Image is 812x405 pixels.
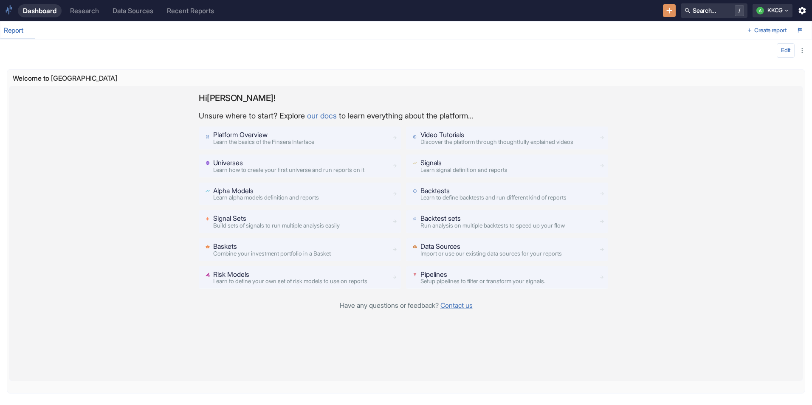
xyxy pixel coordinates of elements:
[213,270,367,280] p: Risk Models
[199,238,401,261] a: BasketsCombine your investment portfolio in a Basket
[440,301,473,309] a: Contact us
[681,3,747,18] button: Search.../
[406,210,608,233] a: Backtest setsRun analysis on multiple backtests to speed up your flow
[213,250,331,257] span: Combine your investment portfolio in a Basket
[420,270,545,280] p: Pipelines
[420,158,508,168] p: Signals
[420,242,562,252] p: Data Sources
[213,194,319,201] span: Learn alpha models definition and reports
[213,138,314,145] span: Learn the basics of the Finsera Interface
[107,4,158,17] a: Data Sources
[406,183,608,205] a: BacktestsLearn to define backtests and run different kind of reports
[199,301,613,311] p: Have any questions or feedback?
[199,110,613,121] p: Unsure where to start? Explore to learn everything about the platform...
[199,183,401,205] a: Alpha ModelsLearn alpha models definition and reports
[756,7,764,14] div: A
[4,26,31,35] div: Report
[420,222,565,229] span: Run analysis on multiple backtests to speed up your flow
[13,73,130,84] p: Welcome to [GEOGRAPHIC_DATA]
[420,194,567,201] span: Learn to define backtests and run different kind of reports
[113,7,153,15] div: Data Sources
[307,111,337,120] a: our docs
[406,155,608,177] a: SignalsLearn signal definition and reports
[406,238,608,261] a: Data SourcesImport or use our existing data sources for your reports
[213,278,367,284] span: Learn to define your own set of risk models to use on reports
[0,22,744,39] div: dashboard tabs
[406,127,608,149] a: Video TutorialsDiscover the platform through thoughtfully explained videos
[199,210,401,233] a: Signal SetsBuild sets of signals to run multiple analysis easily
[213,130,314,140] p: Platform Overview
[744,24,790,37] button: Create report
[199,93,613,103] p: Hi [PERSON_NAME] !
[199,127,401,149] a: Platform OverviewLearn the basics of the Finsera Interface
[213,222,340,229] span: Build sets of signals to run multiple analysis easily
[420,278,545,284] span: Setup pipelines to filter or transform your signals.
[420,138,573,145] span: Discover the platform through thoughtfully explained videos
[406,266,608,289] a: PipelinesSetup pipelines to filter or transform your signals.
[753,4,792,17] button: AKKCG
[213,186,319,196] p: Alpha Models
[162,4,219,17] a: Recent Reports
[794,24,806,37] button: Launch Tour
[663,4,676,17] button: New Resource
[18,4,62,17] a: Dashboard
[70,7,99,15] div: Research
[420,166,508,173] span: Learn signal definition and reports
[213,214,340,224] p: Signal Sets
[199,155,401,177] a: UniversesLearn how to create your first universe and run reports on it
[213,166,364,173] span: Learn how to create your first universe and run reports on it
[420,130,573,140] p: Video Tutorials
[420,186,567,196] p: Backtests
[213,158,364,168] p: Universes
[777,43,795,58] button: config
[199,266,401,289] a: Risk ModelsLearn to define your own set of risk models to use on reports
[23,7,56,15] div: Dashboard
[65,4,104,17] a: Research
[167,7,214,15] div: Recent Reports
[420,250,562,257] span: Import or use our existing data sources for your reports
[420,214,565,224] p: Backtest sets
[213,242,331,252] p: Baskets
